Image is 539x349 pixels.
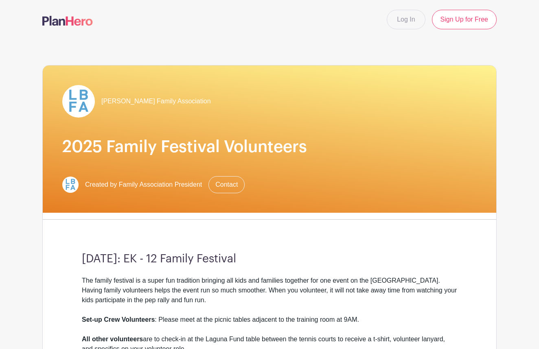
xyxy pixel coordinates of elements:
h3: [DATE]: EK - 12 Family Festival [82,252,457,266]
img: LBFArev.png [62,85,95,118]
strong: All other volunteers [82,336,143,342]
strong: Set-up Crew Volunteers [82,316,155,323]
img: LBFArev.png [62,177,79,193]
a: Log In [387,10,425,29]
a: Contact [208,176,245,193]
a: Sign Up for Free [432,10,497,29]
span: [PERSON_NAME] Family Association [101,96,211,106]
h1: 2025 Family Festival Volunteers [62,137,477,157]
span: Created by Family Association President [85,180,202,190]
img: logo-507f7623f17ff9eddc593b1ce0a138ce2505c220e1c5a4e2b4648c50719b7d32.svg [42,16,93,26]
